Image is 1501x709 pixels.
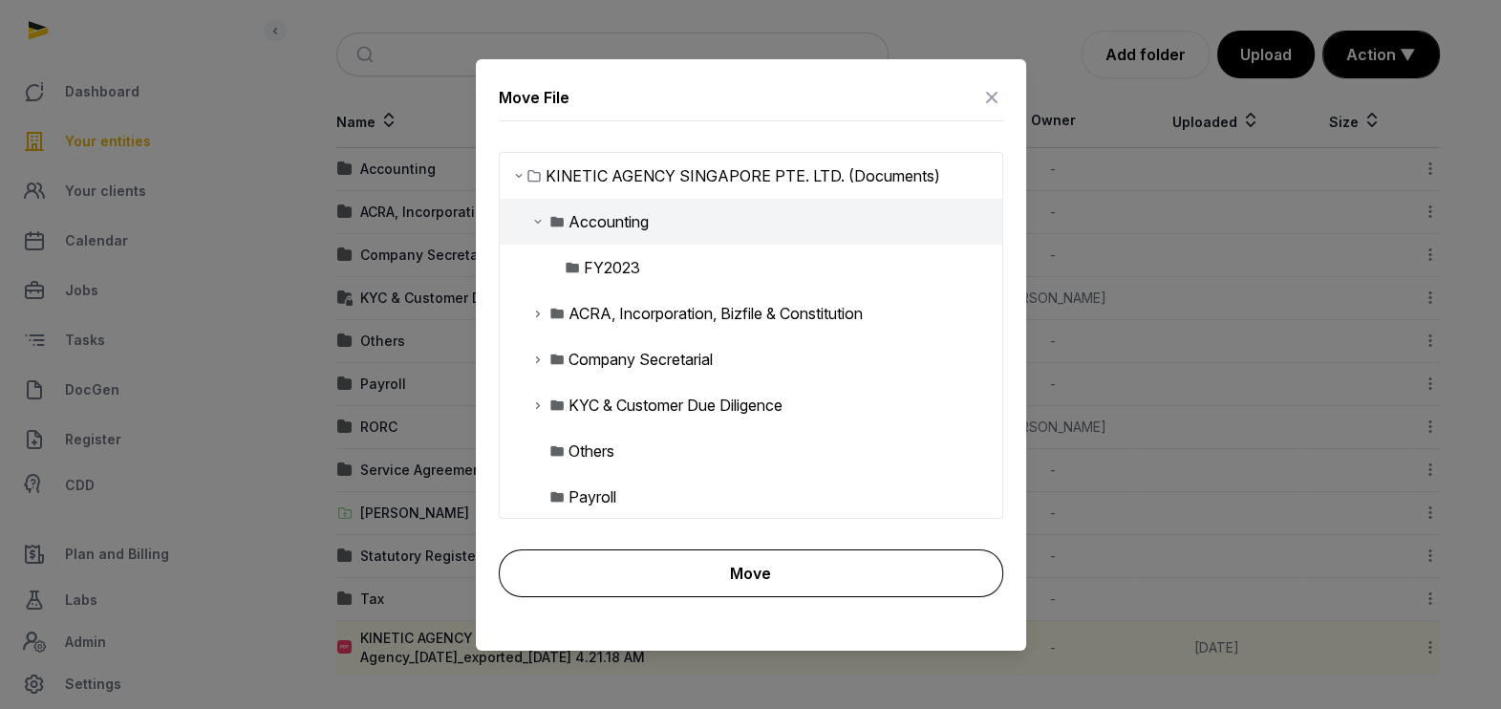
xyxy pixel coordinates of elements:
[499,549,1003,597] button: Move
[568,485,616,508] div: Payroll
[568,348,713,371] div: Company Secretarial
[546,164,940,187] div: KINETIC AGENCY SINGAPORE PTE. LTD. (Documents)
[584,256,640,279] div: FY2023
[568,210,649,233] div: Accounting
[568,440,614,462] div: Others
[568,394,783,417] div: KYC & Customer Due Diligence
[568,302,863,325] div: ACRA, Incorporation, Bizfile & Constitution
[499,86,569,109] div: Move File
